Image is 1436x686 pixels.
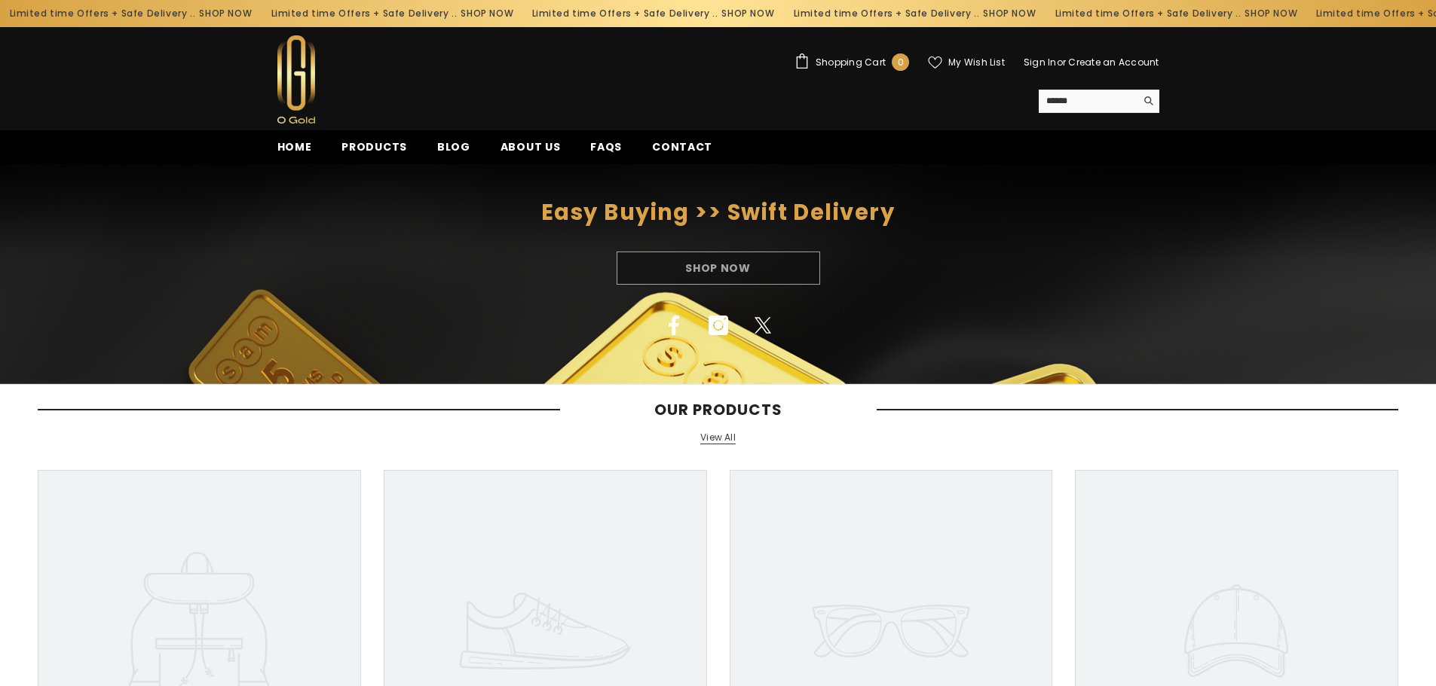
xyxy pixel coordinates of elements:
[277,35,315,123] img: Ogold Shop
[427,5,480,22] a: SHOP NOW
[166,5,219,22] a: SHOP NOW
[1068,56,1159,69] a: Create an Account
[1039,90,1159,113] summary: Search
[485,139,576,164] a: About us
[262,139,327,164] a: Home
[1024,56,1057,69] a: Sign In
[326,139,422,164] a: Products
[948,58,1005,67] span: My Wish List
[437,139,470,154] span: Blog
[700,431,736,444] a: View All
[816,58,886,67] span: Shopping Cart
[228,2,490,26] div: Limited time Offers + Safe Delivery ..
[1057,56,1066,69] span: or
[637,139,727,164] a: Contact
[898,54,904,71] span: 0
[689,5,742,22] a: SHOP NOW
[751,2,1012,26] div: Limited time Offers + Safe Delivery ..
[560,401,877,419] span: Our Products
[501,139,561,154] span: About us
[575,139,637,164] a: FAQs
[422,139,485,164] a: Blog
[795,53,909,71] a: Shopping Cart
[277,139,312,154] span: Home
[950,5,1003,22] a: SHOP NOW
[928,56,1005,69] a: My Wish List
[489,2,751,26] div: Limited time Offers + Safe Delivery ..
[1012,2,1274,26] div: Limited time Offers + Safe Delivery ..
[652,139,712,154] span: Contact
[1211,5,1264,22] a: SHOP NOW
[590,139,622,154] span: FAQs
[341,139,407,154] span: Products
[1136,90,1159,112] button: Search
